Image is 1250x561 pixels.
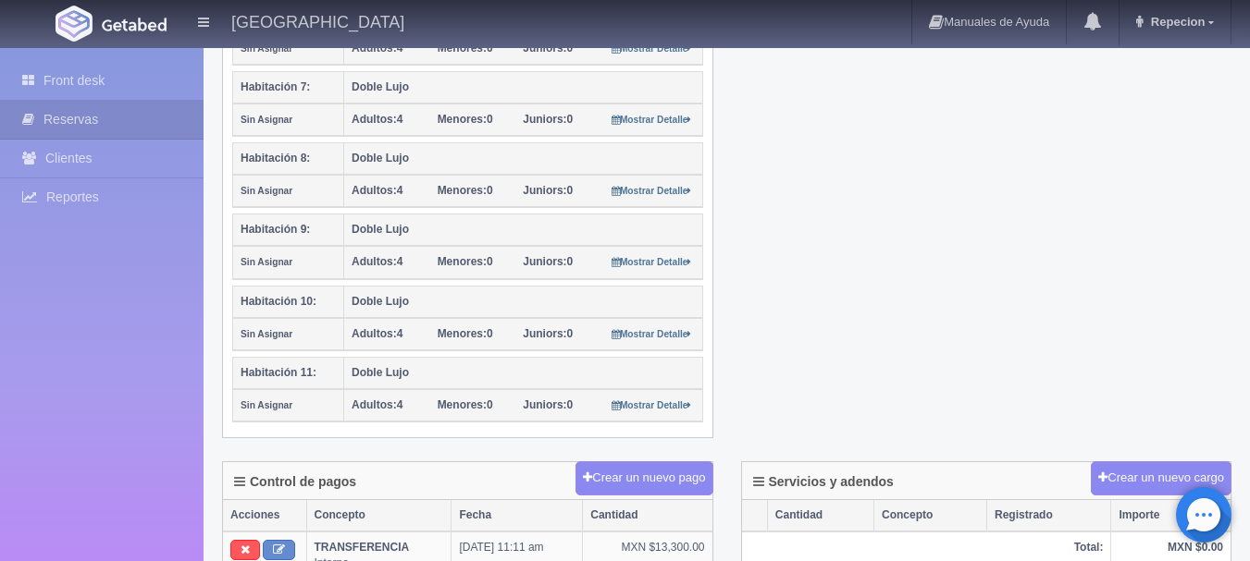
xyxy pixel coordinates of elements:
[612,400,692,410] small: Mostrar Detalle
[575,461,712,495] button: Crear un nuevo pago
[438,398,493,411] span: 0
[438,327,493,340] span: 0
[987,500,1111,531] th: Registrado
[352,184,402,197] span: 4
[352,113,397,126] strong: Adultos:
[438,42,493,55] span: 0
[438,184,493,197] span: 0
[753,475,894,489] h4: Servicios y adendos
[523,398,573,411] span: 0
[438,113,493,126] span: 0
[523,255,566,268] strong: Juniors:
[452,500,583,531] th: Fecha
[1091,461,1231,495] button: Crear un nuevo cargo
[438,398,487,411] strong: Menores:
[241,152,310,165] b: Habitación 8:
[612,255,692,268] a: Mostrar Detalle
[241,295,316,308] b: Habitación 10:
[352,113,402,126] span: 4
[344,142,703,175] th: Doble Lujo
[612,42,692,55] a: Mostrar Detalle
[306,500,452,531] th: Concepto
[438,42,487,55] strong: Menores:
[352,327,397,340] strong: Adultos:
[523,398,566,411] strong: Juniors:
[241,366,316,379] b: Habitación 11:
[344,214,703,247] th: Doble Lujo
[612,115,692,125] small: Mostrar Detalle
[612,184,692,197] a: Mostrar Detalle
[612,186,692,196] small: Mostrar Detalle
[315,541,410,554] b: TRANSFERENCIA
[612,43,692,54] small: Mostrar Detalle
[223,500,306,531] th: Acciones
[352,255,397,268] strong: Adultos:
[523,113,566,126] strong: Juniors:
[344,71,703,104] th: Doble Lujo
[102,18,167,31] img: Getabed
[241,400,292,410] small: Sin Asignar
[241,223,310,236] b: Habitación 9:
[344,357,703,389] th: Doble Lujo
[352,184,397,197] strong: Adultos:
[583,500,712,531] th: Cantidad
[523,327,573,340] span: 0
[234,475,356,489] h4: Control de pagos
[438,113,487,126] strong: Menores:
[352,398,402,411] span: 4
[523,255,573,268] span: 0
[523,42,566,55] strong: Juniors:
[352,42,402,55] span: 4
[241,43,292,54] small: Sin Asignar
[612,398,692,411] a: Mostrar Detalle
[438,255,493,268] span: 0
[56,6,93,42] img: Getabed
[438,327,487,340] strong: Menores:
[612,257,692,267] small: Mostrar Detalle
[344,286,703,318] th: Doble Lujo
[1146,15,1206,29] span: Repecion
[874,500,987,531] th: Concepto
[523,113,573,126] span: 0
[523,184,573,197] span: 0
[241,329,292,339] small: Sin Asignar
[241,115,292,125] small: Sin Asignar
[352,42,397,55] strong: Adultos:
[523,327,566,340] strong: Juniors:
[241,186,292,196] small: Sin Asignar
[241,80,310,93] b: Habitación 7:
[352,255,402,268] span: 4
[241,257,292,267] small: Sin Asignar
[352,398,397,411] strong: Adultos:
[352,327,402,340] span: 4
[612,329,692,339] small: Mostrar Detalle
[523,184,566,197] strong: Juniors:
[612,113,692,126] a: Mostrar Detalle
[523,42,573,55] span: 0
[767,500,873,531] th: Cantidad
[438,184,487,197] strong: Menores:
[1111,500,1231,531] th: Importe
[438,255,487,268] strong: Menores:
[231,9,404,32] h4: [GEOGRAPHIC_DATA]
[612,327,692,340] a: Mostrar Detalle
